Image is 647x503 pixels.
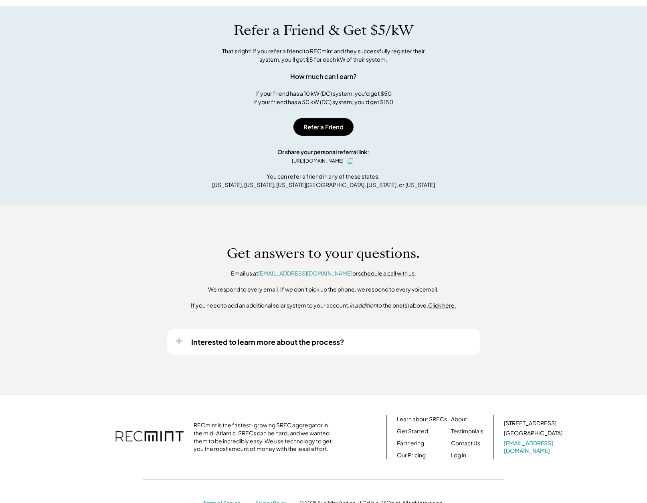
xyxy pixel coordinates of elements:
a: Log in [451,451,466,459]
a: Our Pricing [397,451,426,459]
button: Refer a Friend [293,118,354,136]
div: [GEOGRAPHIC_DATA] [504,429,562,437]
a: [EMAIL_ADDRESS][DOMAIN_NAME] [504,439,564,455]
div: That's right! If you refer a friend to RECmint and they successfully register their system, you'l... [213,47,434,64]
a: schedule a call with us [358,270,414,277]
u: Click here. [428,302,456,309]
a: Contact Us [451,439,480,447]
a: About [451,415,467,423]
em: in addition [350,302,376,309]
a: Partnering [397,439,424,447]
h1: Refer a Friend & Get $5/kW [234,22,413,39]
h1: Get answers to your questions. [227,245,420,262]
div: You can refer a friend in any of these states: [US_STATE], [US_STATE], [US_STATE][GEOGRAPHIC_DATA... [212,172,435,189]
div: [STREET_ADDRESS] [504,419,556,427]
div: We respond to every email. If we don't pick up the phone, we respond to every voicemail. [208,286,439,294]
img: recmint-logotype%403x.png [115,423,184,451]
a: Get Started [397,427,428,435]
div: How much can I earn? [290,72,357,81]
div: Interested to learn more about the process? [191,337,344,346]
button: click to copy [346,156,355,166]
a: Testimonials [451,427,483,435]
div: RECmint is the fastest-growing SREC aggregator in the mid-Atlantic. SRECs can be hard, and we wan... [194,421,336,453]
div: Email us at or . [231,270,416,278]
div: If your friend has a 10 kW (DC) system, you'd get $50 If your friend has a 30 kW (DC) system, you... [254,89,394,106]
a: Learn about SRECs [397,415,447,423]
div: Or share your personal referral link: [278,148,370,156]
div: [URL][DOMAIN_NAME] [292,157,344,165]
a: [EMAIL_ADDRESS][DOMAIN_NAME] [258,270,352,277]
div: If you need to add an additional solar system to your account, to the one(s) above, [191,302,456,310]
